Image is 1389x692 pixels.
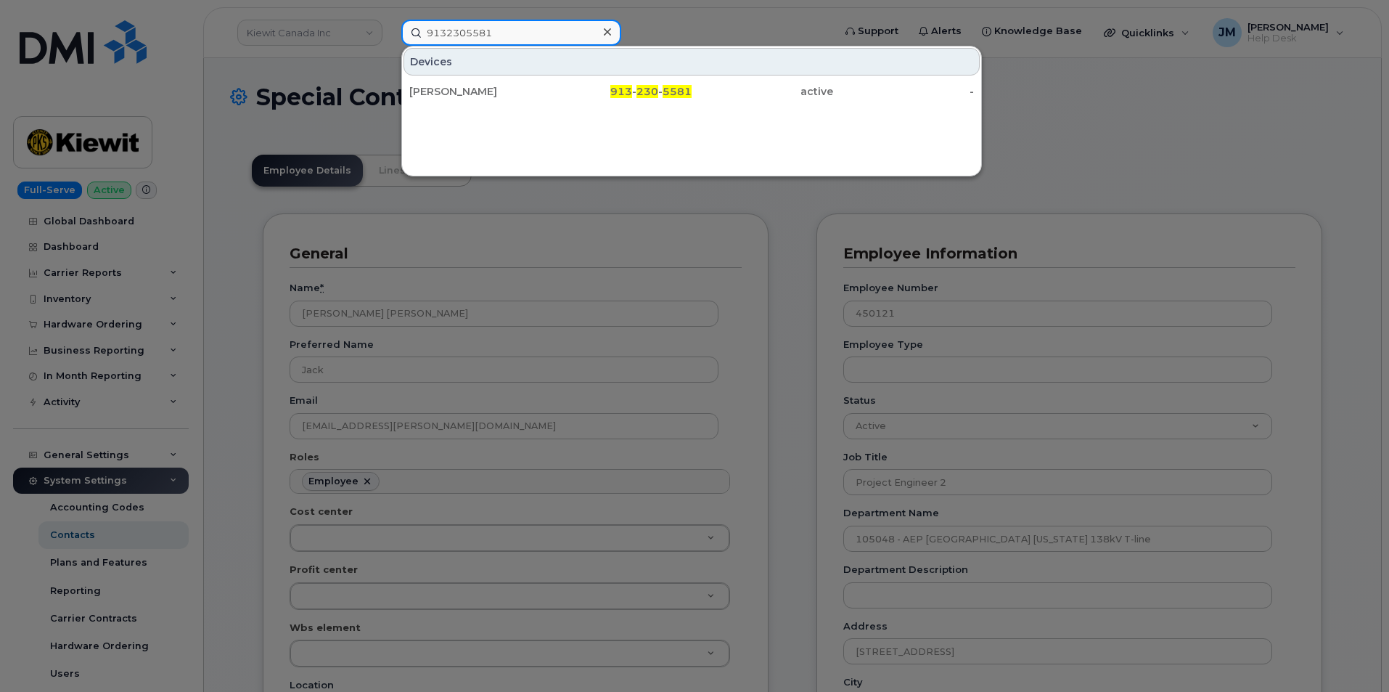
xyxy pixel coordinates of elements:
[692,84,833,99] div: active
[403,78,980,105] a: [PERSON_NAME]913-230-5581active-
[551,84,692,99] div: - -
[663,85,692,98] span: 5581
[403,48,980,76] div: Devices
[610,85,632,98] span: 913
[833,84,975,99] div: -
[409,84,551,99] div: [PERSON_NAME]
[1326,629,1378,681] iframe: Messenger Launcher
[636,85,658,98] span: 230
